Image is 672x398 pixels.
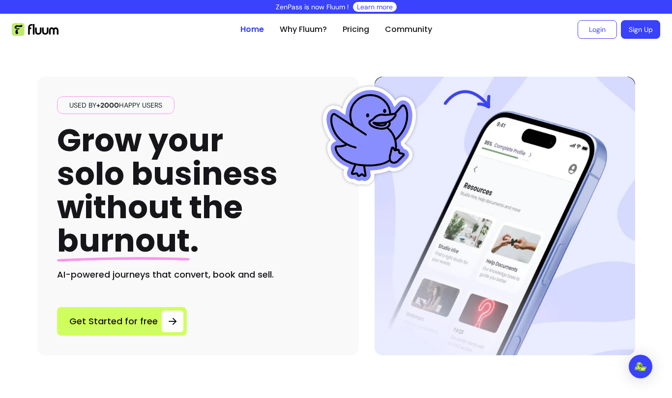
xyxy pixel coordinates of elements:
a: Home [240,24,264,35]
a: Why Fluum? [280,24,327,35]
span: burnout [57,219,190,262]
span: +2000 [96,101,119,110]
p: ZenPass is now Fluum ! [276,2,349,12]
h1: Grow your solo business without the . [57,124,278,258]
a: Learn more [357,2,393,12]
a: Pricing [343,24,369,35]
span: Used by happy users [65,100,166,110]
span: Get Started for free [69,314,158,328]
a: Login [578,20,617,39]
a: Community [385,24,432,35]
h2: AI-powered journeys that convert, book and sell. [57,268,339,282]
a: Sign Up [621,20,660,39]
img: Fluum Duck sticker [321,86,419,185]
img: Hero [375,77,635,355]
a: Get Started for free [57,307,187,336]
div: Open Intercom Messenger [629,355,652,378]
img: Fluum Logo [12,23,58,36]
